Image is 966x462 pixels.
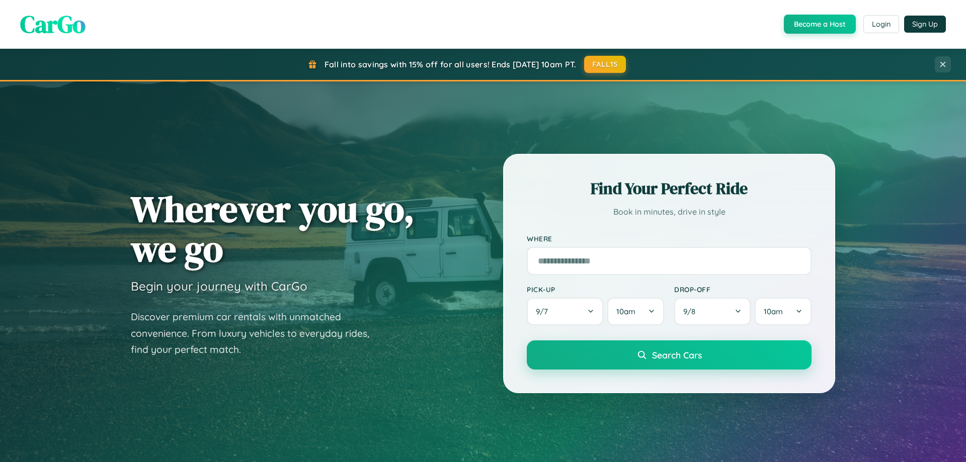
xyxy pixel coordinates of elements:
[683,307,700,316] span: 9 / 8
[904,16,946,33] button: Sign Up
[607,298,664,325] button: 10am
[527,298,603,325] button: 9/7
[784,15,856,34] button: Become a Host
[584,56,626,73] button: FALL15
[325,59,577,69] span: Fall into savings with 15% off for all users! Ends [DATE] 10am PT.
[527,205,812,219] p: Book in minutes, drive in style
[674,298,751,325] button: 9/8
[131,279,307,294] h3: Begin your journey with CarGo
[131,189,415,268] h1: Wherever you go, we go
[652,349,702,360] span: Search Cars
[863,15,899,33] button: Login
[527,177,812,200] h2: Find Your Perfect Ride
[536,307,553,316] span: 9 / 7
[764,307,783,316] span: 10am
[755,298,812,325] button: 10am
[616,307,635,316] span: 10am
[20,8,86,41] span: CarGo
[527,234,812,243] label: Where
[527,340,812,369] button: Search Cars
[527,285,664,294] label: Pick-up
[674,285,812,294] label: Drop-off
[131,309,382,358] p: Discover premium car rentals with unmatched convenience. From luxury vehicles to everyday rides, ...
